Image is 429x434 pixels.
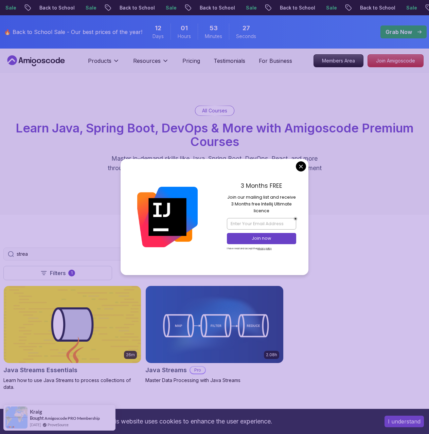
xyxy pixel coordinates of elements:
[266,352,277,358] p: 2.08h
[133,57,161,65] p: Resources
[368,55,423,67] p: Join Amigoscode
[48,422,69,428] a: ProveSource
[71,270,73,276] p: 1
[239,4,261,11] p: Sale
[3,266,112,280] button: Filters1
[243,23,250,33] span: 27 Seconds
[30,409,42,415] span: Kraig
[155,23,161,33] span: 12 Days
[17,251,173,257] input: Search Java, React, Spring boot ...
[145,365,187,375] h2: Java Streams
[4,28,142,36] p: 🔥 Back to School Sale - Our best prices of the year!
[5,414,374,429] div: This website uses cookies to enhance the user experience.
[320,4,341,11] p: Sale
[101,154,329,182] p: Master in-demand skills like Java, Spring Boot, DevOps, React, and more through hands-on, expert-...
[214,57,245,65] a: Testimonials
[178,33,191,40] span: Hours
[133,57,169,70] button: Resources
[146,286,283,363] img: Java Streams card
[259,57,292,65] a: For Business
[210,23,218,33] span: 53 Minutes
[182,57,200,65] a: Pricing
[190,367,205,374] p: Pro
[113,4,159,11] p: Back to School
[368,54,424,67] a: Join Amigoscode
[16,121,414,149] span: Learn Java, Spring Boot, DevOps & More with Amigoscode Premium Courses
[88,57,120,70] button: Products
[126,352,135,358] p: 26m
[181,23,188,33] span: 1 Hours
[4,286,141,363] img: Java Streams Essentials card
[145,377,283,384] p: Master Data Processing with Java Streams
[3,377,141,391] p: Learn how to use Java Streams to process collections of data.
[273,4,320,11] p: Back to School
[205,33,222,40] span: Minutes
[88,57,111,65] p: Products
[159,4,181,11] p: Sale
[153,33,164,40] span: Days
[236,33,256,40] span: Seconds
[30,422,41,428] span: [DATE]
[3,286,141,391] a: Java Streams Essentials card26mJava Streams EssentialsLearn how to use Java Streams to process co...
[386,28,412,36] p: Grab Now
[79,4,101,11] p: Sale
[50,269,66,277] p: Filters
[44,416,100,421] a: Amigoscode PRO Membership
[314,54,363,67] a: Members Area
[30,415,44,421] span: Bought
[385,416,424,427] button: Accept cookies
[5,406,28,429] img: provesource social proof notification image
[400,4,422,11] p: Sale
[145,286,283,384] a: Java Streams card2.08hJava StreamsProMaster Data Processing with Java Streams
[314,55,363,67] p: Members Area
[354,4,400,11] p: Back to School
[193,4,239,11] p: Back to School
[3,365,77,375] h2: Java Streams Essentials
[202,107,227,114] p: All Courses
[33,4,79,11] p: Back to School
